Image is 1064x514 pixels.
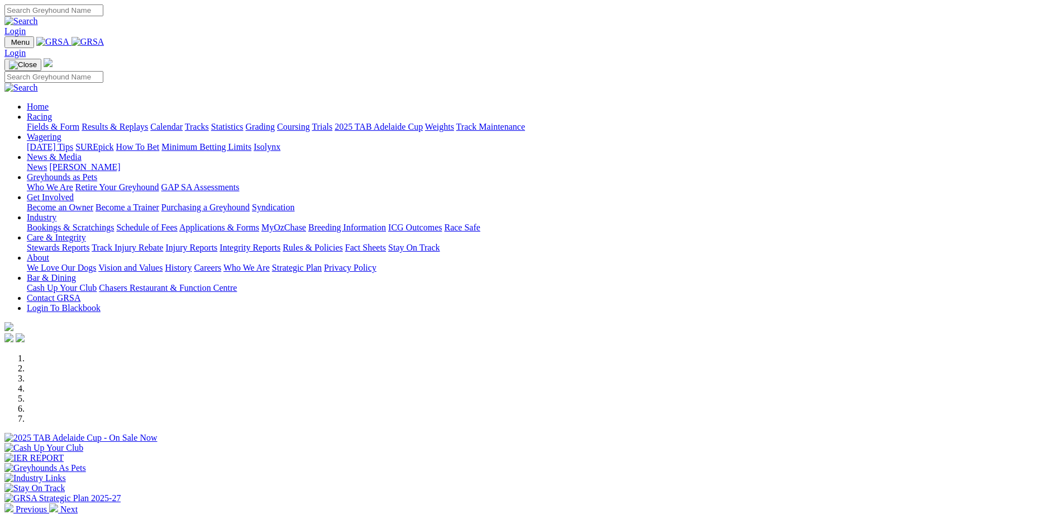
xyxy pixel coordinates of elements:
a: Bar & Dining [27,273,76,282]
a: Track Injury Rebate [92,243,163,252]
a: Calendar [150,122,183,131]
div: Industry [27,223,1060,233]
a: Breeding Information [308,223,386,232]
a: Minimum Betting Limits [161,142,251,152]
img: logo-grsa-white.png [44,58,53,67]
span: Menu [11,38,30,46]
img: chevron-right-pager-white.svg [49,503,58,512]
a: Stewards Reports [27,243,89,252]
a: Contact GRSA [27,293,80,303]
img: Search [4,16,38,26]
img: IER REPORT [4,453,64,463]
img: Cash Up Your Club [4,443,83,453]
div: Get Involved [27,202,1060,213]
a: Login [4,26,26,36]
a: Stay On Track [388,243,440,252]
a: Weights [425,122,454,131]
img: GRSA [71,37,104,47]
img: chevron-left-pager-white.svg [4,503,13,512]
a: Chasers Restaurant & Function Centre [99,283,237,293]
a: Injury Reports [165,243,217,252]
a: Become a Trainer [96,202,159,212]
a: ICG Outcomes [388,223,442,232]
a: About [27,253,49,262]
a: News & Media [27,152,82,162]
a: Greyhounds as Pets [27,172,97,182]
a: Login [4,48,26,58]
a: Schedule of Fees [116,223,177,232]
img: twitter.svg [16,333,25,342]
a: Coursing [277,122,310,131]
a: Become an Owner [27,202,93,212]
a: Login To Blackbook [27,303,101,313]
a: Next [49,504,78,514]
img: Greyhounds As Pets [4,463,86,473]
img: Stay On Track [4,483,65,493]
div: Bar & Dining [27,283,1060,293]
a: Racing [27,112,52,121]
a: Applications & Forms [179,223,259,232]
img: facebook.svg [4,333,13,342]
input: Search [4,71,103,83]
a: Retire Your Greyhound [75,182,159,192]
button: Toggle navigation [4,59,41,71]
div: News & Media [27,162,1060,172]
button: Toggle navigation [4,36,34,48]
img: 2025 TAB Adelaide Cup - On Sale Now [4,433,158,443]
a: 2025 TAB Adelaide Cup [335,122,423,131]
a: Wagering [27,132,61,142]
span: Previous [16,504,47,514]
a: Careers [194,263,221,272]
a: We Love Our Dogs [27,263,96,272]
a: News [27,162,47,172]
a: Grading [246,122,275,131]
a: Care & Integrity [27,233,86,242]
input: Search [4,4,103,16]
a: Strategic Plan [272,263,322,272]
span: Next [60,504,78,514]
a: SUREpick [75,142,113,152]
a: Fields & Form [27,122,79,131]
div: Wagering [27,142,1060,152]
img: Close [9,60,37,69]
a: Syndication [252,202,294,212]
a: Tracks [185,122,209,131]
img: GRSA [36,37,69,47]
img: logo-grsa-white.png [4,322,13,331]
a: Rules & Policies [283,243,343,252]
a: Bookings & Scratchings [27,223,114,232]
img: GRSA Strategic Plan 2025-27 [4,493,121,503]
a: Vision and Values [98,263,163,272]
img: Industry Links [4,473,66,483]
a: Integrity Reports [220,243,280,252]
a: Statistics [211,122,244,131]
a: Previous [4,504,49,514]
a: Purchasing a Greyhound [161,202,250,212]
a: Privacy Policy [324,263,376,272]
a: Fact Sheets [345,243,386,252]
a: Who We Are [223,263,270,272]
a: MyOzChase [261,223,306,232]
a: History [165,263,192,272]
a: Race Safe [444,223,480,232]
div: Care & Integrity [27,243,1060,253]
a: Who We Are [27,182,73,192]
div: Greyhounds as Pets [27,182,1060,192]
img: Search [4,83,38,93]
div: Racing [27,122,1060,132]
a: Results & Replays [82,122,148,131]
a: Trials [312,122,332,131]
div: About [27,263,1060,273]
a: GAP SA Assessments [161,182,240,192]
a: Get Involved [27,192,74,202]
a: Industry [27,213,56,222]
a: Isolynx [254,142,280,152]
a: Track Maintenance [456,122,525,131]
a: Home [27,102,49,111]
a: [PERSON_NAME] [49,162,120,172]
a: [DATE] Tips [27,142,73,152]
a: Cash Up Your Club [27,283,97,293]
a: How To Bet [116,142,160,152]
